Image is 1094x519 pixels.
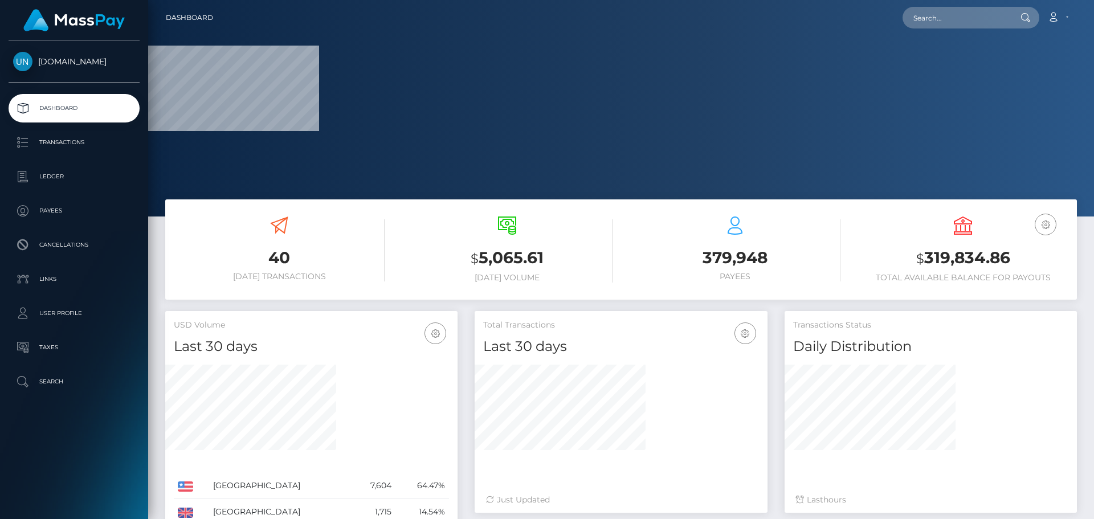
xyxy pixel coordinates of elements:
a: Payees [9,197,140,225]
input: Search... [903,7,1010,28]
h6: [DATE] Volume [402,273,613,283]
a: Ledger [9,162,140,191]
a: Links [9,265,140,293]
h3: 40 [174,247,385,269]
a: Taxes [9,333,140,362]
a: Dashboard [166,6,213,30]
h3: 379,948 [630,247,840,269]
h5: USD Volume [174,320,449,331]
h4: Last 30 days [174,337,449,357]
div: Last hours [796,494,1066,506]
a: Dashboard [9,94,140,122]
h6: Payees [630,272,840,281]
td: 7,604 [352,473,395,499]
p: User Profile [13,305,135,322]
h3: 319,834.86 [858,247,1068,270]
td: [GEOGRAPHIC_DATA] [209,473,352,499]
img: Unlockt.me [13,52,32,71]
p: Dashboard [13,100,135,117]
p: Search [13,373,135,390]
h4: Last 30 days [483,337,758,357]
h3: 5,065.61 [402,247,613,270]
h6: Total Available Balance for Payouts [858,273,1068,283]
h4: Daily Distribution [793,337,1068,357]
h6: [DATE] Transactions [174,272,385,281]
a: Cancellations [9,231,140,259]
img: GB.png [178,508,193,518]
a: Search [9,367,140,396]
td: 64.47% [395,473,450,499]
a: User Profile [9,299,140,328]
p: Cancellations [13,236,135,254]
p: Taxes [13,339,135,356]
small: $ [916,251,924,267]
p: Ledger [13,168,135,185]
img: MassPay Logo [23,9,125,31]
p: Links [13,271,135,288]
p: Payees [13,202,135,219]
h5: Transactions Status [793,320,1068,331]
a: Transactions [9,128,140,157]
img: US.png [178,481,193,492]
p: Transactions [13,134,135,151]
h5: Total Transactions [483,320,758,331]
small: $ [471,251,479,267]
span: [DOMAIN_NAME] [9,56,140,67]
div: Just Updated [486,494,756,506]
